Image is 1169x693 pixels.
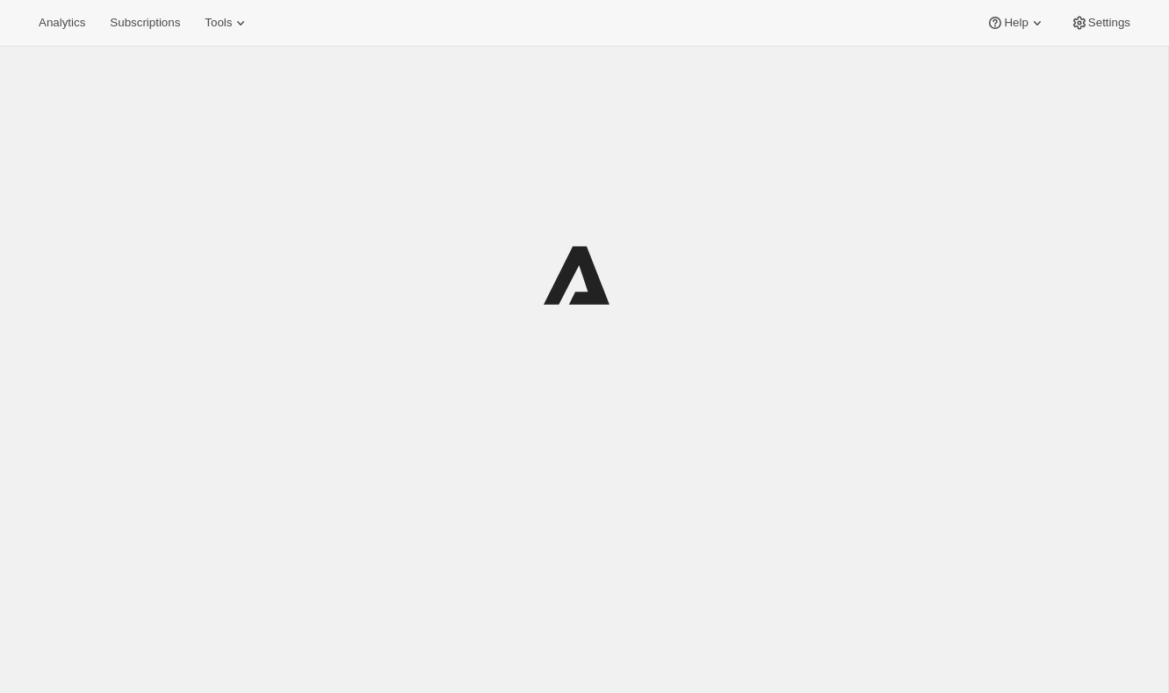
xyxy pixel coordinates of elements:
[110,16,180,30] span: Subscriptions
[28,11,96,35] button: Analytics
[99,11,191,35] button: Subscriptions
[39,16,85,30] span: Analytics
[976,11,1056,35] button: Help
[1088,16,1130,30] span: Settings
[1004,16,1028,30] span: Help
[205,16,232,30] span: Tools
[194,11,260,35] button: Tools
[1060,11,1141,35] button: Settings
